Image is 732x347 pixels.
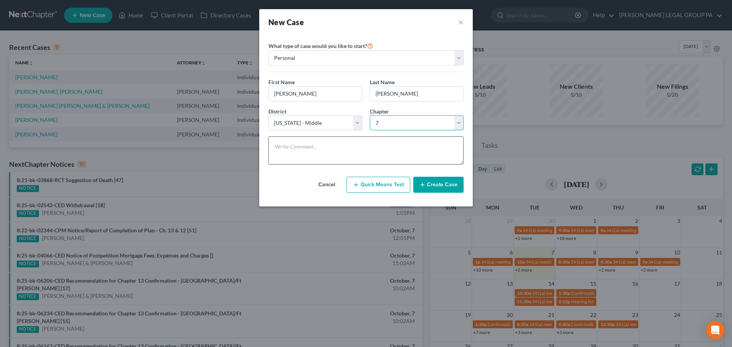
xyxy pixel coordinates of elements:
input: Enter Last Name [370,86,463,101]
button: Create Case [413,177,464,193]
button: Quick Means Test [347,177,410,193]
span: Chapter [370,108,389,115]
button: × [458,17,464,27]
span: Last Name [370,79,395,85]
span: District [268,108,286,115]
strong: New Case [268,18,304,27]
div: Open Intercom Messenger [706,321,724,339]
input: Enter First Name [269,86,362,101]
label: What type of case would you like to start? [268,41,373,50]
span: First Name [268,79,295,85]
button: Cancel [310,177,344,192]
